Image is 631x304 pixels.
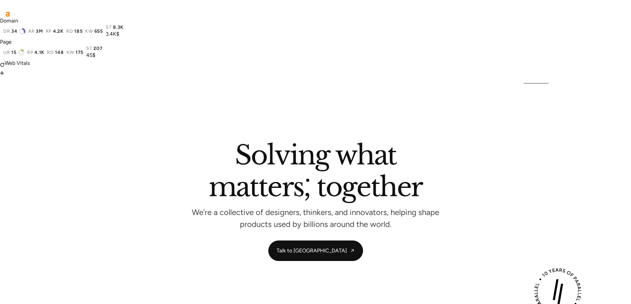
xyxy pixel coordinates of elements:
[47,50,64,55] a: rd148
[47,50,54,55] span: rd
[55,50,64,55] span: 148
[209,142,423,203] h2: Solving what matters, together
[28,29,34,34] span: ar
[28,29,43,34] a: ar3M
[27,50,44,55] a: rp4.1K
[67,50,74,55] span: kw
[85,29,93,34] span: kw
[53,29,64,34] span: 4.2K
[113,25,124,30] span: 8.3K
[86,46,92,51] span: st
[34,50,44,55] span: 4.1K
[76,50,83,55] span: 175
[3,49,25,56] a: ur15
[27,50,33,55] span: rp
[518,68,554,84] a: Contact
[86,46,103,51] a: st207
[11,50,16,55] span: 15
[106,30,124,38] div: 3.4K$
[3,50,10,55] span: ur
[106,25,124,30] a: st8.3K
[106,25,112,30] span: st
[85,29,103,34] a: kw655
[46,29,64,34] a: rp4.2K
[94,29,103,34] span: 655
[67,50,84,55] a: kw175
[5,60,30,66] span: Web Vitals
[93,46,102,51] span: 207
[66,29,83,34] a: rd185
[3,28,26,35] a: dr34
[191,210,440,227] p: We’re a collective of designers, thinkers, and innovators, helping shape products used by billion...
[3,29,10,34] span: dr
[46,29,52,34] span: rp
[11,29,17,34] span: 34
[86,51,103,59] div: 45$
[66,29,73,34] span: rd
[36,29,43,34] span: 3M
[74,29,82,34] span: 185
